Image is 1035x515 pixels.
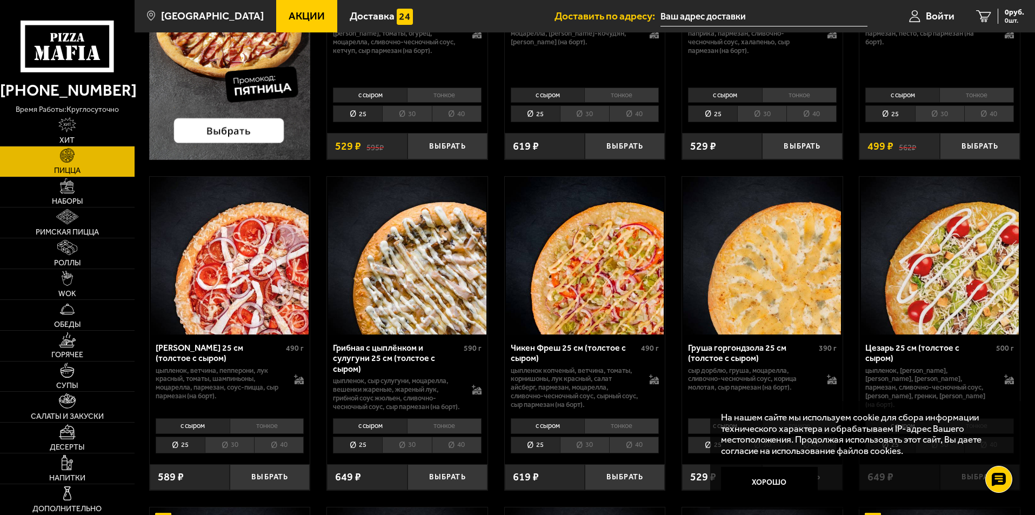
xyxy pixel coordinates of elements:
li: 40 [964,105,1014,122]
p: цыпленок копченый, ветчина, томаты, корнишоны, лук красный, салат айсберг, пармезан, моцарелла, с... [511,366,639,410]
span: 529 ₽ [335,141,361,152]
span: Обеды [54,321,81,329]
li: 25 [511,105,560,122]
p: фарш говяжий, паприка, соус-пицца, моцарелла, [PERSON_NAME]-кочудян, [PERSON_NAME] (на борт). [511,21,639,46]
a: Петровская 25 см (толстое с сыром) [150,177,310,335]
span: Войти [926,11,954,21]
button: Выбрать [230,464,310,491]
a: Чикен Фреш 25 см (толстое с сыром) [505,177,665,335]
img: 15daf4d41897b9f0e9f617042186c801.svg [397,9,413,25]
span: Горячее [51,351,83,359]
a: Груша горгондзола 25 см (толстое с сыром) [682,177,843,335]
span: Наборы [52,198,83,205]
button: Выбрать [762,133,842,159]
button: Выбрать [585,464,665,491]
button: Выбрать [408,133,488,159]
span: 490 г [641,344,659,353]
div: Грибная с цыплёнком и сулугуни 25 см (толстое с сыром) [333,343,461,373]
input: Ваш адрес доставки [660,6,867,26]
button: Выбрать [940,133,1020,159]
span: 589 ₽ [158,472,184,483]
span: 0 шт. [1005,17,1024,24]
li: 40 [786,105,836,122]
img: Грибная с цыплёнком и сулугуни 25 см (толстое с сыром) [328,177,486,335]
li: 40 [609,437,659,453]
span: 500 г [996,344,1014,353]
a: Цезарь 25 см (толстое с сыром) [859,177,1020,335]
span: Дополнительно [32,505,102,513]
span: 490 г [286,344,304,353]
button: Выбрать [408,464,488,491]
li: тонкое [584,88,659,103]
li: 40 [432,437,482,453]
li: 25 [156,437,205,453]
li: с сыром [333,88,407,103]
img: Чикен Фреш 25 см (толстое с сыром) [506,177,664,335]
button: Выбрать [585,133,665,159]
img: Петровская 25 см (толстое с сыром) [151,177,309,335]
p: сыр дорблю, груша, моцарелла, сливочно-чесночный соус, корица молотая, сыр пармезан (на борт). [688,366,816,392]
li: с сыром [511,88,585,103]
a: Грибная с цыплёнком и сулугуни 25 см (толстое с сыром) [327,177,488,335]
div: Чикен Фреш 25 см (толстое с сыром) [511,343,639,363]
li: 30 [737,105,786,122]
li: с сыром [333,418,407,433]
li: с сыром [688,88,762,103]
li: 25 [688,105,737,122]
span: 0 руб. [1005,9,1024,16]
span: 499 ₽ [867,141,893,152]
span: [GEOGRAPHIC_DATA] [161,11,264,21]
li: тонкое [407,418,482,433]
span: 529 ₽ [690,472,716,483]
div: Груша горгондзола 25 см (толстое с сыром) [688,343,816,363]
span: Салаты и закуски [31,413,104,420]
span: Римская пицца [36,229,99,236]
span: Пицца [54,167,81,175]
span: Акции [289,11,325,21]
li: 40 [609,105,659,122]
button: Хорошо [721,467,818,499]
p: На нашем сайте мы используем cookie для сбора информации технического характера и обрабатываем IP... [721,412,1004,457]
li: 40 [254,437,304,453]
span: 619 ₽ [513,472,539,483]
span: 529 ₽ [690,141,716,152]
span: Напитки [49,474,85,482]
li: тонкое [407,88,482,103]
span: Роллы [54,259,81,267]
span: Доставить по адресу: [555,11,660,21]
li: с сыром [688,418,762,433]
li: с сыром [865,88,939,103]
span: 390 г [819,344,837,353]
span: WOK [58,290,76,298]
li: с сыром [156,418,230,433]
li: тонкое [230,418,304,433]
p: цыпленок, ветчина, пепперони, лук красный, томаты, шампиньоны, моцарелла, пармезан, соус-пицца, с... [156,366,284,401]
span: 619 ₽ [513,141,539,152]
span: Хит [59,137,75,144]
img: Груша горгондзола 25 см (толстое с сыром) [683,177,841,335]
li: 30 [560,105,609,122]
img: Цезарь 25 см (толстое с сыром) [861,177,1019,335]
p: пепперони, сыр Моцарелла, мед, паприка, пармезан, сливочно-чесночный соус, халапеньо, сыр пармеза... [688,21,816,55]
li: 25 [688,437,737,453]
span: Доставка [350,11,395,21]
span: 590 г [464,344,482,353]
span: Супы [56,382,78,390]
li: тонкое [584,418,659,433]
li: с сыром [511,418,585,433]
div: Цезарь 25 см (толстое с сыром) [865,343,993,363]
p: цыпленок, лук репчатый, [PERSON_NAME], томаты, огурец, моцарелла, сливочно-чесночный соус, кетчуп... [333,21,461,55]
li: 30 [205,437,254,453]
li: тонкое [939,88,1014,103]
s: 562 ₽ [899,141,916,152]
li: 25 [333,105,382,122]
p: цыпленок, [PERSON_NAME], [PERSON_NAME], [PERSON_NAME], пармезан, сливочно-чесночный соус, [PERSON... [865,366,993,410]
p: цыпленок, сыр сулугуни, моцарелла, вешенки жареные, жареный лук, грибной соус Жюльен, сливочно-че... [333,377,461,411]
span: 649 ₽ [335,472,361,483]
li: 25 [511,437,560,453]
li: 30 [560,437,609,453]
li: 25 [333,437,382,453]
div: [PERSON_NAME] 25 см (толстое с сыром) [156,343,284,363]
span: Десерты [50,444,84,451]
li: тонкое [762,88,837,103]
